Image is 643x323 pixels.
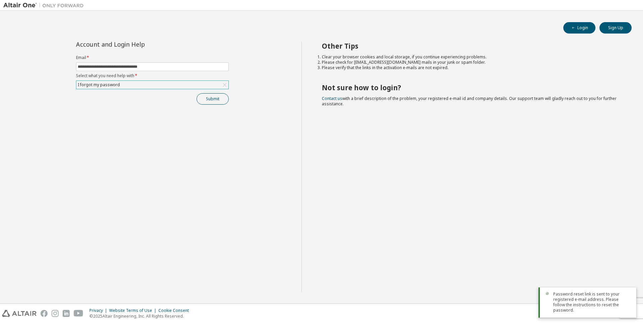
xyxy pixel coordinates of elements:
[158,308,193,313] div: Cookie Consent
[2,310,37,317] img: altair_logo.svg
[63,310,70,317] img: linkedin.svg
[322,96,617,107] span: with a brief description of the problem, your registered e-mail id and company details. Our suppo...
[322,42,620,50] h2: Other Tips
[197,93,229,105] button: Submit
[41,310,48,317] img: facebook.svg
[563,22,595,34] button: Login
[553,291,631,313] span: Password reset link is sent to your registered e-mail address. Please follow the instructions to ...
[109,308,158,313] div: Website Terms of Use
[77,81,121,89] div: I forgot my password
[89,313,193,319] p: © 2025 Altair Engineering, Inc. All Rights Reserved.
[76,73,229,78] label: Select what you need help with
[322,60,620,65] li: Please check for [EMAIL_ADDRESS][DOMAIN_NAME] mails in your junk or spam folder.
[322,83,620,92] h2: Not sure how to login?
[3,2,87,9] img: Altair One
[322,65,620,70] li: Please verify that the links in the activation e-mails are not expired.
[76,81,228,89] div: I forgot my password
[76,42,198,47] div: Account and Login Help
[89,308,109,313] div: Privacy
[322,96,342,101] a: Contact us
[52,310,59,317] img: instagram.svg
[322,54,620,60] li: Clear your browser cookies and local storage, if you continue experiencing problems.
[599,22,632,34] button: Sign Up
[76,55,229,60] label: Email
[74,310,83,317] img: youtube.svg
